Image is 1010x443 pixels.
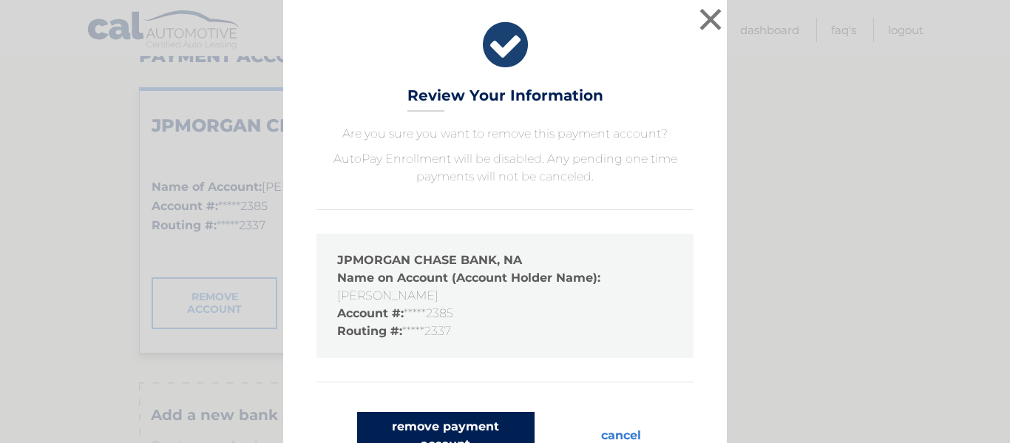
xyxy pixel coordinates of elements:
strong: Routing #: [337,324,402,338]
strong: JPMORGAN CHASE BANK, NA [337,253,522,267]
li: [PERSON_NAME] [337,269,673,305]
p: AutoPay Enrollment will be disabled. Any pending one time payments will not be canceled. [316,150,694,186]
strong: Account #: [337,306,404,320]
button: × [696,4,725,34]
strong: Name on Account (Account Holder Name): [337,271,600,285]
p: Are you sure you want to remove this payment account? [316,125,694,143]
h3: Review Your Information [407,87,603,112]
